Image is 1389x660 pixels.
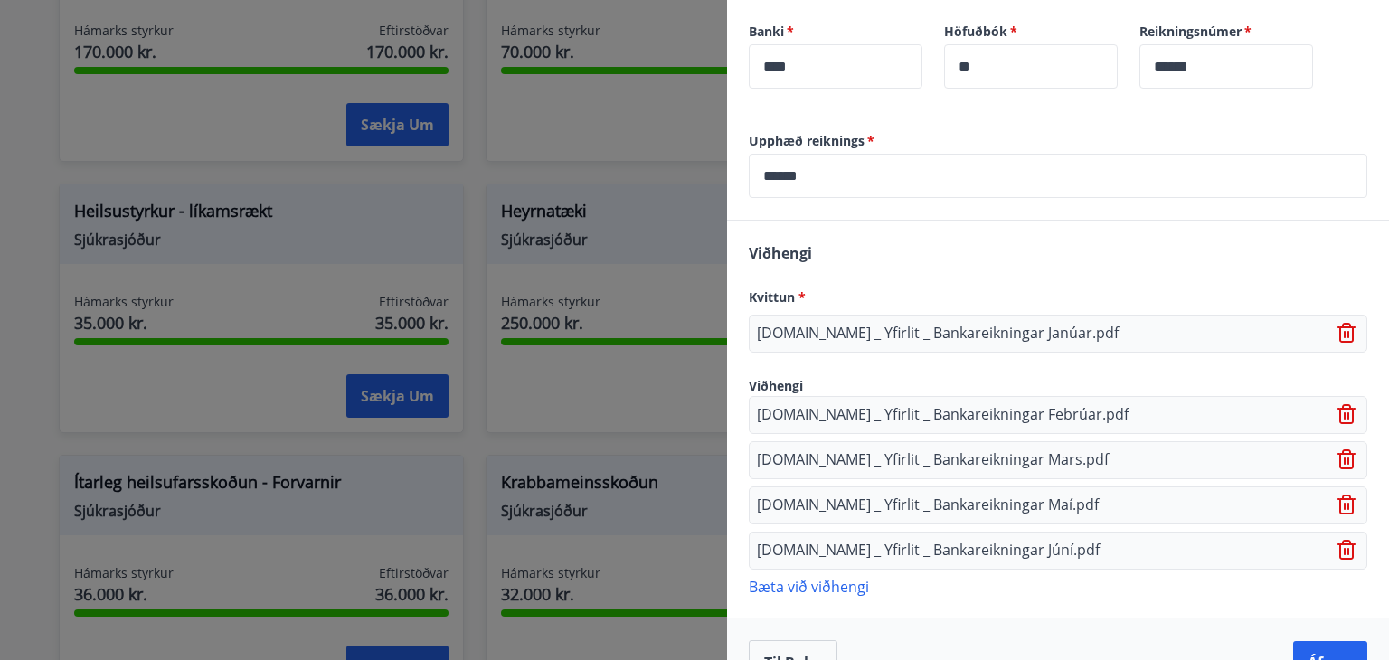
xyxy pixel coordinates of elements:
[757,540,1100,561] p: [DOMAIN_NAME] _ Yfirlit _ Bankareikningar Júní.pdf
[749,243,812,263] span: Viðhengi
[944,23,1118,41] label: Höfuðbók
[757,323,1119,344] p: [DOMAIN_NAME] _ Yfirlit _ Bankareikningar Janúar.pdf
[1139,23,1313,41] label: Reikningsnúmer
[749,154,1367,198] div: Upphæð reiknings
[749,288,806,306] span: Kvittun
[749,577,1367,595] p: Bæta við viðhengi
[749,377,803,394] span: Viðhengi
[757,495,1099,516] p: [DOMAIN_NAME] _ Yfirlit _ Bankareikningar Maí.pdf
[757,449,1109,471] p: [DOMAIN_NAME] _ Yfirlit _ Bankareikningar Mars.pdf
[749,23,922,41] label: Banki
[757,404,1129,426] p: [DOMAIN_NAME] _ Yfirlit _ Bankareikningar Febrúar.pdf
[749,132,1367,150] label: Upphæð reiknings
